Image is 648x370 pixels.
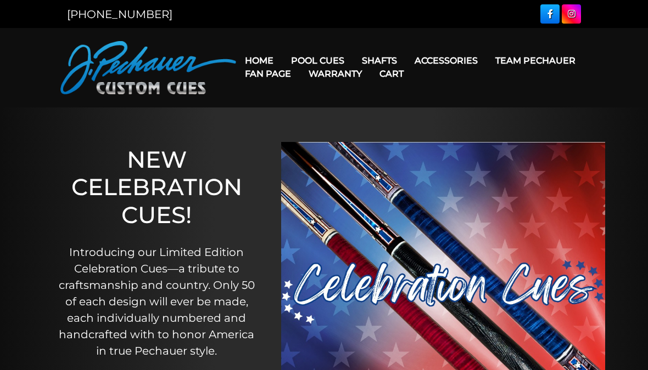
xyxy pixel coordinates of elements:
a: Warranty [300,60,371,88]
a: Fan Page [236,60,300,88]
a: Accessories [406,47,487,75]
h1: NEW CELEBRATION CUES! [54,146,259,229]
img: Pechauer Custom Cues [60,41,236,94]
a: Pool Cues [282,47,353,75]
a: Cart [371,60,412,88]
a: Team Pechauer [487,47,584,75]
p: Introducing our Limited Edition Celebration Cues—a tribute to craftsmanship and country. Only 50 ... [54,244,259,359]
a: Home [236,47,282,75]
a: [PHONE_NUMBER] [67,8,172,21]
a: Shafts [353,47,406,75]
